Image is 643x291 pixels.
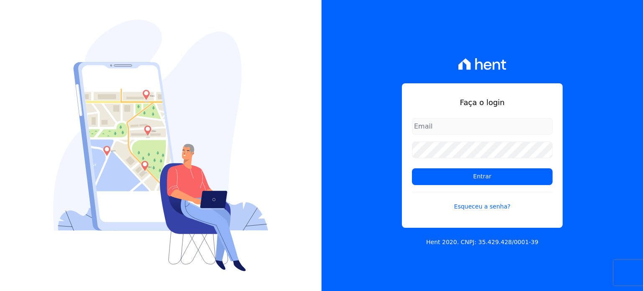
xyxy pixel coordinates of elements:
[426,238,538,247] p: Hent 2020. CNPJ: 35.429.428/0001-39
[412,97,553,108] h1: Faça o login
[412,118,553,135] input: Email
[412,192,553,211] a: Esqueceu a senha?
[412,168,553,185] input: Entrar
[53,20,268,271] img: Login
